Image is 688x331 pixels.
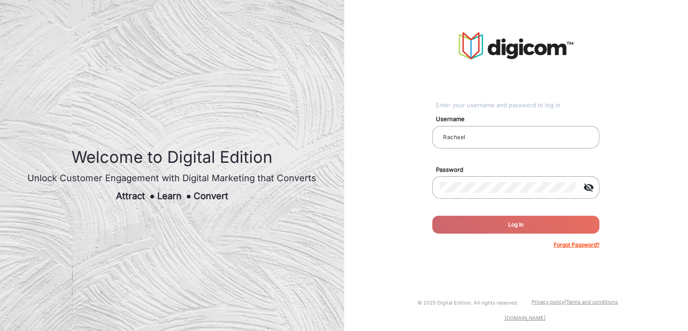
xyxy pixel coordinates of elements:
span: ● [150,191,155,201]
div: Attract Learn Convert [27,189,316,203]
button: Log In [432,216,599,234]
p: Forgot Password? [554,241,599,249]
mat-icon: visibility_off [578,182,599,193]
input: Your username [439,132,592,143]
a: Privacy policy [532,299,564,305]
mat-label: Password [429,165,610,174]
small: © 2025 Digital Edition. All rights reserved. [417,300,518,306]
span: ● [186,191,191,201]
a: [DOMAIN_NAME] [505,315,546,321]
div: Enter your username and password to log in [436,101,600,110]
div: Unlock Customer Engagement with Digital Marketing that Converts [27,171,316,185]
a: | [564,299,566,305]
h1: Welcome to Digital Edition [27,148,316,167]
a: Terms and conditions [566,299,618,305]
img: vmg-logo [459,32,573,59]
mat-label: Username [429,115,610,124]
